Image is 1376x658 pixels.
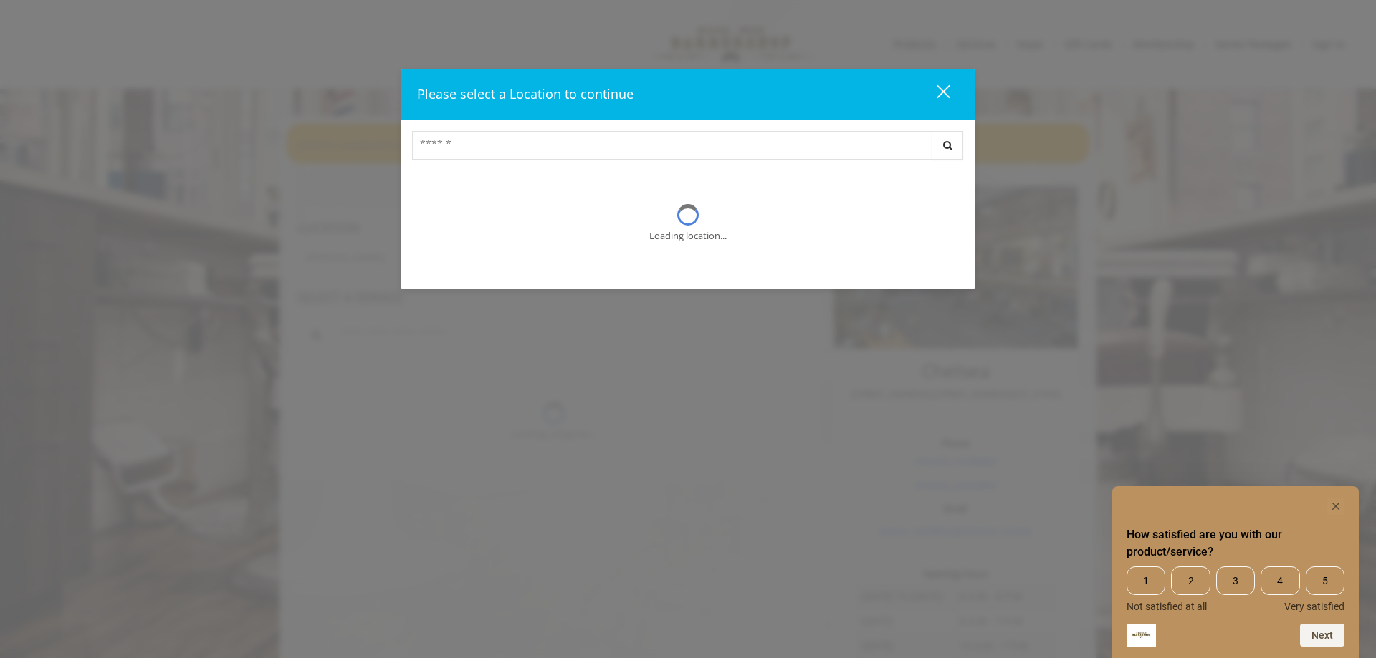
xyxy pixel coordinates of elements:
div: How satisfied are you with our product/service? Select an option from 1 to 5, with 1 being Not sa... [1127,566,1344,612]
input: Search Center [412,131,932,160]
div: How satisfied are you with our product/service? Select an option from 1 to 5, with 1 being Not sa... [1127,498,1344,647]
span: 4 [1261,566,1299,595]
span: Please select a Location to continue [417,85,634,102]
div: Loading location... [649,228,727,243]
button: Hide survey [1327,498,1344,515]
span: Not satisfied at all [1127,601,1207,612]
span: 5 [1306,566,1344,595]
div: close dialog [920,84,949,105]
span: 3 [1216,566,1255,595]
h2: How satisfied are you with our product/service? Select an option from 1 to 5, with 1 being Not sa... [1127,526,1344,561]
div: Center Select [412,131,964,167]
span: Very satisfied [1284,601,1344,612]
i: Search button [940,140,956,150]
span: 2 [1171,566,1210,595]
span: 1 [1127,566,1165,595]
button: Next question [1300,624,1344,647]
button: close dialog [910,79,959,109]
